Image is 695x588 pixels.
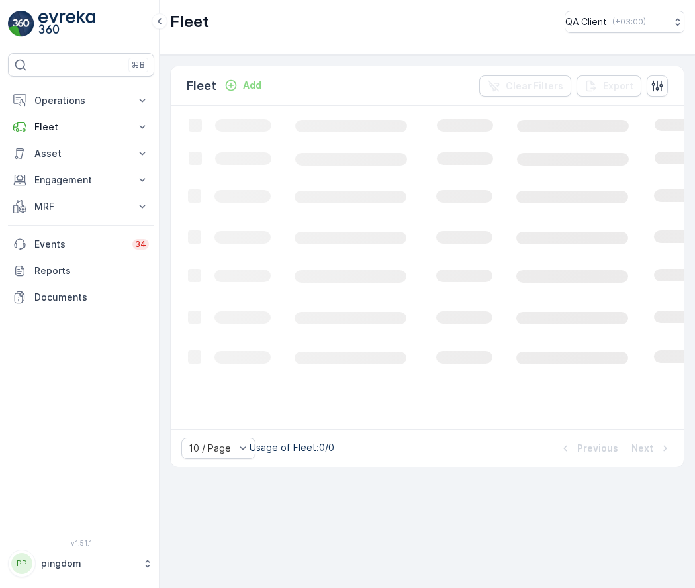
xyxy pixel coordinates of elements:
[8,167,154,193] button: Engagement
[34,147,128,160] p: Asset
[135,239,146,250] p: 34
[8,11,34,37] img: logo
[34,173,128,187] p: Engagement
[8,539,154,547] span: v 1.51.1
[8,140,154,167] button: Asset
[577,442,618,455] p: Previous
[506,79,563,93] p: Clear Filters
[8,258,154,284] a: Reports
[11,553,32,574] div: PP
[34,264,149,277] p: Reports
[577,75,641,97] button: Export
[557,440,620,456] button: Previous
[631,442,653,455] p: Next
[243,79,261,92] p: Add
[479,75,571,97] button: Clear Filters
[8,231,154,258] a: Events34
[630,440,673,456] button: Next
[34,291,149,304] p: Documents
[603,79,633,93] p: Export
[34,200,128,213] p: MRF
[250,441,334,454] p: Usage of Fleet : 0/0
[8,550,154,577] button: PPpingdom
[565,15,607,28] p: QA Client
[565,11,684,33] button: QA Client(+03:00)
[34,94,128,107] p: Operations
[8,193,154,220] button: MRF
[38,11,95,37] img: logo_light-DOdMpM7g.png
[170,11,209,32] p: Fleet
[187,77,216,95] p: Fleet
[34,238,124,251] p: Events
[219,77,267,93] button: Add
[34,121,128,134] p: Fleet
[8,87,154,114] button: Operations
[612,17,646,27] p: ( +03:00 )
[41,557,136,570] p: pingdom
[132,60,145,70] p: ⌘B
[8,284,154,311] a: Documents
[8,114,154,140] button: Fleet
